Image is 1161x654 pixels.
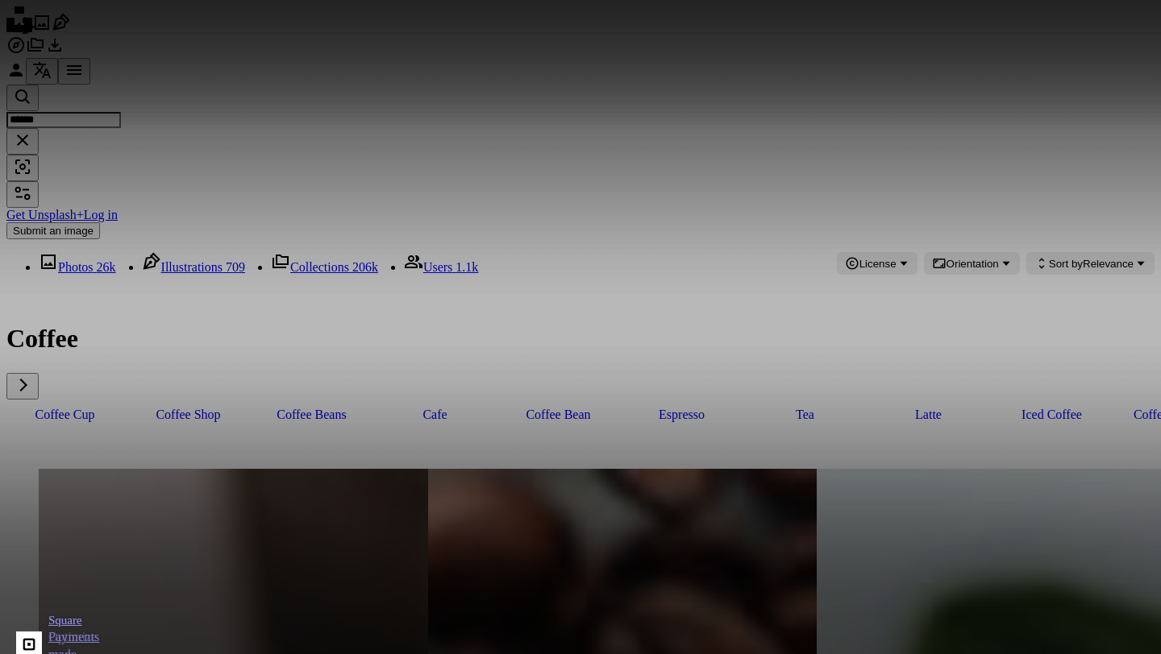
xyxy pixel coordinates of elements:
[142,260,245,274] a: Illustrations 709
[32,21,52,35] a: Photos
[1049,258,1083,270] span: Sort by
[837,252,918,275] button: License
[45,43,64,57] a: Download History
[84,208,118,221] a: Log in
[1049,258,1134,270] span: Relevance
[130,399,247,430] a: coffee shop
[6,85,1155,181] form: Find visuals sitewide
[6,181,39,208] button: Filters
[6,68,26,82] a: Log in / Sign up
[456,260,478,274] span: 1.1k
[271,260,378,274] a: Collections 206k
[947,258,999,270] span: Orientation
[6,85,39,111] button: Search Unsplash
[6,324,1155,354] h1: Coffee
[747,399,863,430] a: tea
[26,43,45,57] a: Collections
[6,373,39,399] button: scroll list to the right
[6,128,39,155] button: Clear
[6,208,84,221] a: Get Unsplash+
[377,399,493,430] a: cafe
[352,260,378,274] span: 206k
[6,21,32,35] a: Home — Unsplash
[1026,252,1155,275] button: Sort byRelevance
[26,58,58,85] button: Language
[6,222,100,239] button: Submit an image
[253,399,370,430] a: coffee beans
[52,21,71,35] a: Illustrations
[97,260,116,274] span: 26k
[859,258,897,270] span: License
[500,399,617,430] a: coffee bean
[924,252,1020,275] button: Orientation
[404,260,478,274] a: Users 1.1k
[623,399,740,430] a: espresso
[6,399,123,430] a: coffee cup
[39,260,116,274] a: Photos 26k
[6,43,26,57] a: Explore
[48,612,100,628] a: Square
[993,399,1110,430] a: iced coffee
[58,58,90,85] button: Menu
[870,399,987,430] a: latte
[226,260,245,274] span: 709
[6,155,39,181] button: Visual search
